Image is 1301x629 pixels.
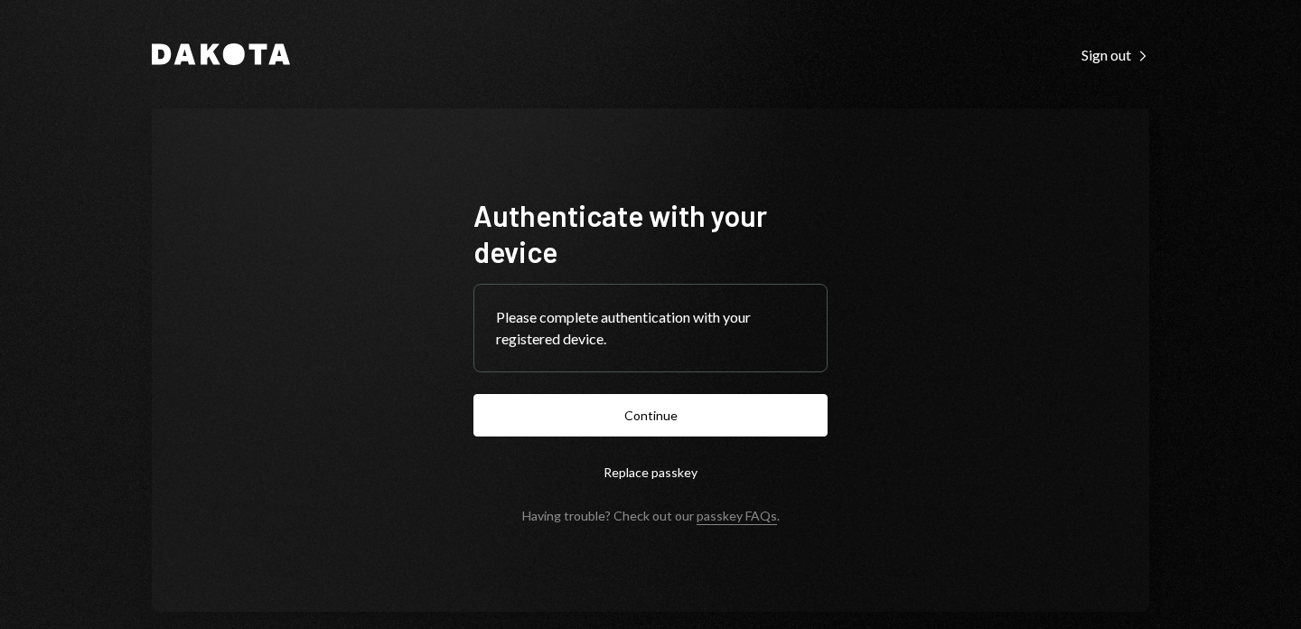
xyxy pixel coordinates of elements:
[1081,46,1149,64] div: Sign out
[473,197,828,269] h1: Authenticate with your device
[697,508,777,525] a: passkey FAQs
[496,306,805,350] div: Please complete authentication with your registered device.
[522,508,780,523] div: Having trouble? Check out our .
[1081,44,1149,64] a: Sign out
[473,451,828,493] button: Replace passkey
[473,394,828,437] button: Continue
